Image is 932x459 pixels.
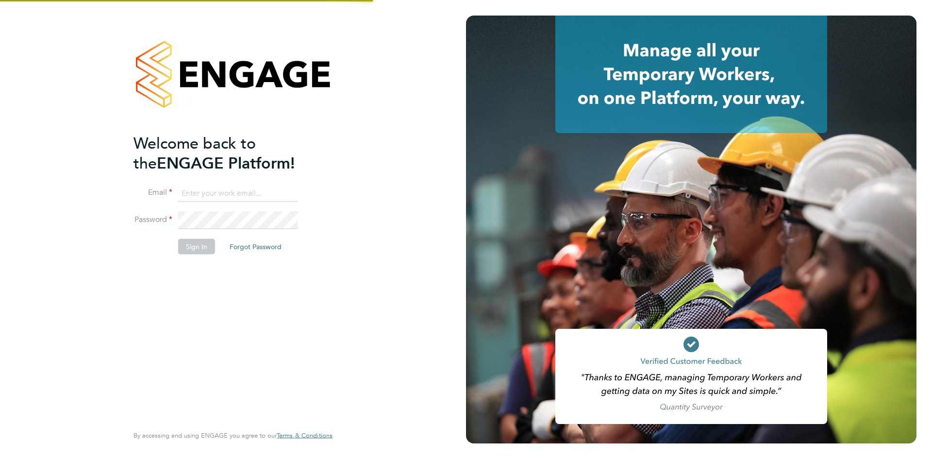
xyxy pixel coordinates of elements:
label: Email [133,187,172,198]
button: Forgot Password [222,239,289,255]
span: Welcome back to the [133,134,256,172]
span: By accessing and using ENGAGE you agree to our [133,431,333,440]
label: Password [133,215,172,225]
input: Enter your work email... [178,185,298,202]
button: Sign In [178,239,215,255]
h2: ENGAGE Platform! [133,133,323,173]
a: Terms & Conditions [277,432,333,440]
